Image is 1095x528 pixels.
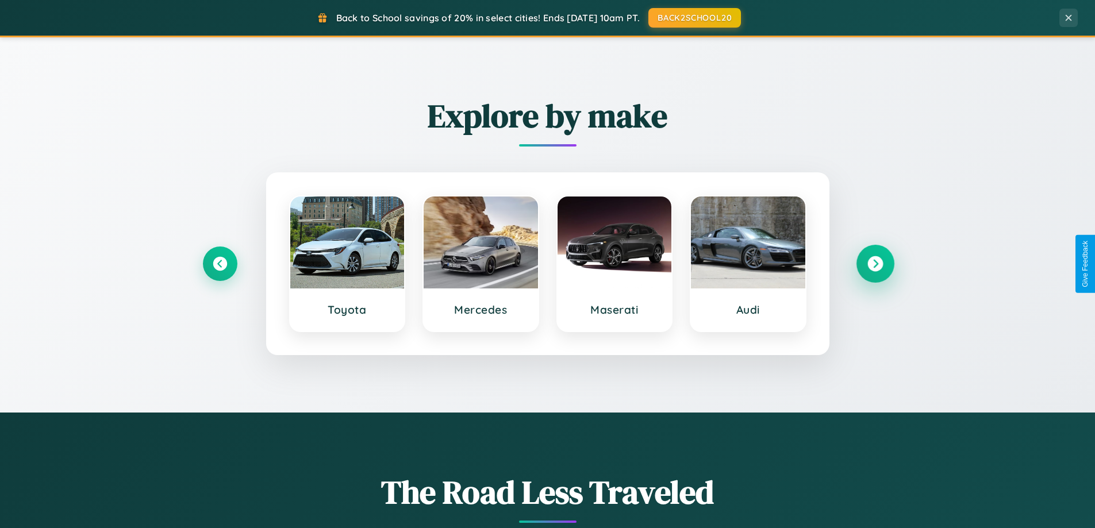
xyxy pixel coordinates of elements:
[1081,241,1089,287] div: Give Feedback
[336,12,640,24] span: Back to School savings of 20% in select cities! Ends [DATE] 10am PT.
[203,94,893,138] h2: Explore by make
[302,303,393,317] h3: Toyota
[648,8,741,28] button: BACK2SCHOOL20
[569,303,660,317] h3: Maserati
[435,303,527,317] h3: Mercedes
[203,470,893,514] h1: The Road Less Traveled
[702,303,794,317] h3: Audi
